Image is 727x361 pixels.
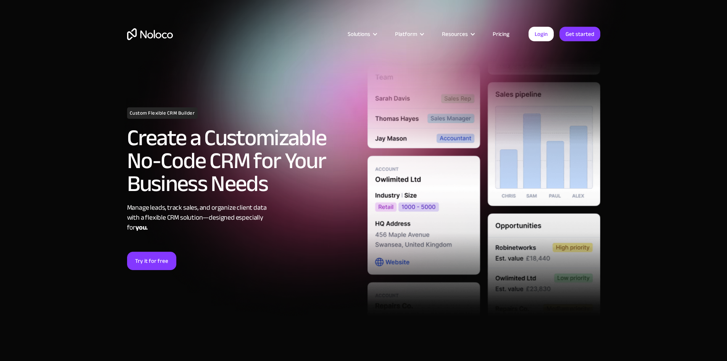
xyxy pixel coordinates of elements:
[385,29,432,39] div: Platform
[127,107,198,119] h1: Custom Flexible CRM Builder
[432,29,483,39] div: Resources
[442,29,468,39] div: Resources
[127,203,360,233] div: Manage leads, track sales, and organize client data with a flexible CRM solution—designed especia...
[529,27,554,41] a: Login
[127,28,173,40] a: home
[338,29,385,39] div: Solutions
[395,29,417,39] div: Platform
[135,221,148,234] strong: you.
[348,29,370,39] div: Solutions
[127,126,360,195] h2: Create a Customizable No-Code CRM for Your Business Needs
[483,29,519,39] a: Pricing
[127,252,176,270] a: Try it for free
[559,27,600,41] a: Get started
